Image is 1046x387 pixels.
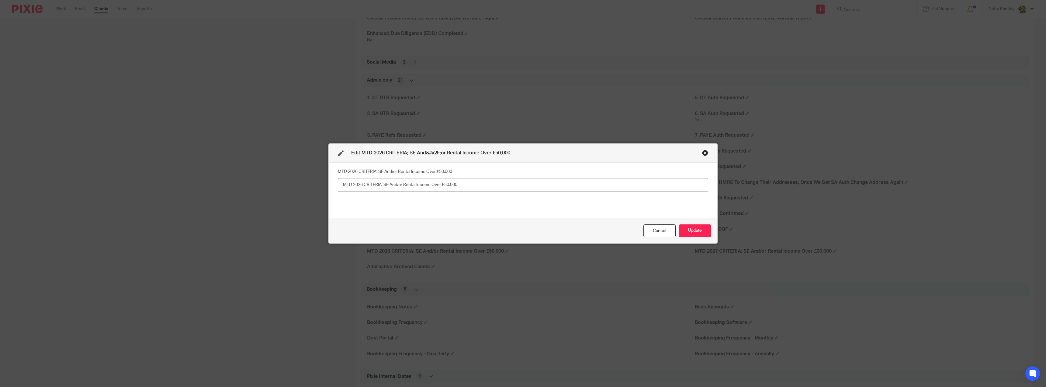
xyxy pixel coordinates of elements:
button: Update [679,224,711,237]
div: Close this dialog window [702,150,708,156]
span: Edit MTD 2026 CRITERIA; SE And&#x2F;or Rental Income Over £50,000 [351,150,510,155]
input: MTD 2026 CRITERIA; SE And/or Rental Income Over £50,000 [338,178,708,192]
div: Close this dialog window [643,224,676,237]
label: MTD 2026 CRITERIA; SE And/or Rental Income Over £50,000 [338,169,452,175]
